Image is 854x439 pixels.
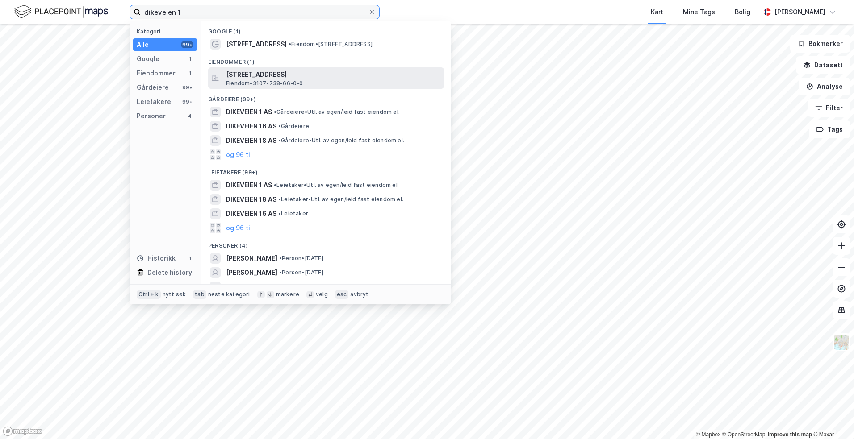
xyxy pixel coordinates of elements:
div: Leietakere [137,96,171,107]
span: [PERSON_NAME] [226,267,277,278]
button: Tags [809,120,850,138]
span: DIKEVEIEN 1 AS [226,180,272,191]
button: Filter [808,99,850,117]
span: Leietaker • Utl. av egen/leid fast eiendom el. [278,196,403,203]
span: Person • [DATE] [279,269,323,276]
a: Mapbox [696,431,720,438]
span: [PERSON_NAME] [226,253,277,264]
button: og 96 til [226,149,252,160]
span: • [278,137,281,144]
div: 1 [186,255,193,262]
div: 99+ [181,84,193,91]
span: Eiendom • [STREET_ADDRESS] [289,41,373,48]
span: DIKEVEIEN 16 AS [226,121,276,132]
div: Gårdeiere (99+) [201,89,451,105]
div: Google (1) [201,21,451,37]
input: Søk på adresse, matrikkel, gårdeiere, leietakere eller personer [141,5,368,19]
span: DIKEVEIEN 18 AS [226,194,276,205]
div: Gårdeiere [137,82,169,93]
div: markere [276,291,299,298]
div: avbryt [350,291,368,298]
div: 4 [186,112,193,120]
span: • [279,255,282,261]
button: Datasett [796,56,850,74]
a: Mapbox homepage [3,426,42,436]
span: Gårdeiere • Utl. av egen/leid fast eiendom el. [274,108,400,116]
span: Gårdeiere • Utl. av egen/leid fast eiendom el. [278,137,404,144]
div: Ctrl + k [137,290,161,299]
div: velg [316,291,328,298]
span: DIKEVEIEN 16 AS [226,208,276,219]
div: Eiendommer [137,68,176,79]
div: Kategori [137,28,197,35]
span: • [278,123,281,129]
img: logo.f888ab2527a4732fd821a326f86c7f29.svg [14,4,108,20]
span: Eiendom • 3107-738-66-0-0 [226,80,303,87]
div: neste kategori [208,291,250,298]
div: Kart [651,7,663,17]
div: esc [335,290,349,299]
div: Historikk [137,253,176,264]
div: Eiendommer (1) [201,51,451,67]
div: 1 [186,70,193,77]
span: Gårdeiere [278,123,309,130]
span: [STREET_ADDRESS] [226,69,440,80]
div: tab [193,290,206,299]
span: DIKEVEIEN 1 AS [226,107,272,117]
div: Leietakere (99+) [201,162,451,178]
button: og 96 til [226,223,252,233]
button: Analyse [799,78,850,95]
span: Person • [DATE] [305,283,349,290]
div: Personer [137,111,166,121]
span: • [289,41,291,47]
a: OpenStreetMap [722,431,766,438]
div: 99+ [181,98,193,105]
div: 1 [186,55,193,62]
div: Delete history [147,267,192,278]
div: 99+ [181,41,193,48]
div: Personer (4) [201,235,451,251]
span: • [305,283,307,290]
div: Kontrollprogram for chat [809,396,854,439]
span: Person • [DATE] [279,255,323,262]
div: Alle [137,39,149,50]
div: Google [137,54,159,64]
a: Improve this map [768,431,812,438]
iframe: Chat Widget [809,396,854,439]
span: [STREET_ADDRESS] [226,39,287,50]
div: nytt søk [163,291,186,298]
span: MARIT*GUTT 1 SÆTRUM [226,282,303,292]
div: Bolig [735,7,750,17]
button: Bokmerker [790,35,850,53]
span: • [274,108,276,115]
span: • [278,210,281,217]
span: • [278,196,281,203]
div: [PERSON_NAME] [774,7,825,17]
span: • [279,269,282,276]
img: Z [833,334,850,351]
span: Leietaker [278,210,308,217]
span: • [274,182,276,188]
div: Mine Tags [683,7,715,17]
span: DIKEVEIEN 18 AS [226,135,276,146]
span: Leietaker • Utl. av egen/leid fast eiendom el. [274,182,399,189]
